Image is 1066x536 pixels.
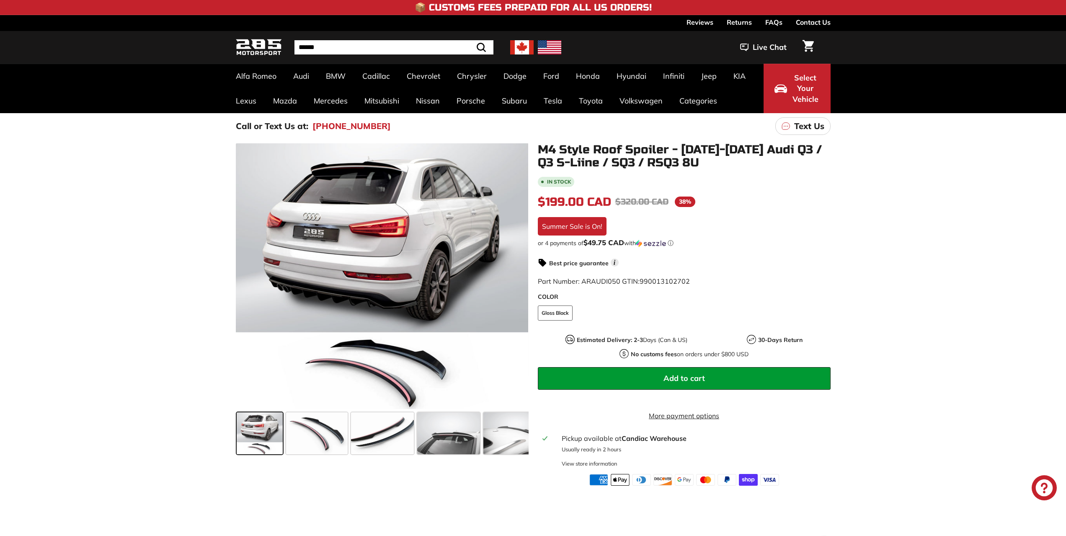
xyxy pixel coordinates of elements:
a: More payment options [538,411,831,421]
a: Lexus [227,88,265,113]
a: Subaru [493,88,535,113]
img: apple_pay [611,474,630,486]
a: Porsche [448,88,493,113]
a: Hyundai [608,64,655,88]
img: visa [760,474,779,486]
a: Ford [535,64,568,88]
a: Cart [798,33,819,62]
img: shopify_pay [739,474,758,486]
strong: Candiac Warehouse [622,434,687,443]
img: Logo_285_Motorsport_areodynamics_components [236,38,282,57]
img: google_pay [675,474,694,486]
img: Sezzle [636,240,666,247]
strong: 30-Days Return [758,336,803,344]
span: 990013102702 [640,277,690,285]
p: Text Us [794,120,824,132]
b: In stock [547,179,571,184]
a: Tesla [535,88,570,113]
a: Cadillac [354,64,398,88]
a: Honda [568,64,608,88]
a: KIA [725,64,754,88]
p: Days (Can & US) [577,336,687,344]
h4: 📦 Customs Fees Prepaid for All US Orders! [415,3,652,13]
a: Jeep [693,64,725,88]
img: diners_club [632,474,651,486]
strong: Estimated Delivery: 2-3 [577,336,643,344]
img: paypal [718,474,736,486]
span: $199.00 CAD [538,195,611,209]
a: FAQs [765,15,782,29]
span: i [611,259,619,267]
a: Mercedes [305,88,356,113]
a: Chevrolet [398,64,449,88]
a: [PHONE_NUMBER] [312,120,391,132]
button: Live Chat [729,37,798,58]
img: discover [653,474,672,486]
a: Returns [727,15,752,29]
div: or 4 payments of with [538,239,831,247]
a: Toyota [570,88,611,113]
p: Call or Text Us at: [236,120,308,132]
p: Usually ready in 2 hours [562,445,825,453]
strong: Best price guarantee [549,259,609,267]
p: on orders under $800 USD [631,350,749,359]
div: Pickup available at [562,433,825,443]
a: Mazda [265,88,305,113]
strong: No customs fees [631,350,677,358]
span: Select Your Vehicle [791,73,820,105]
a: Categories [671,88,725,113]
inbox-online-store-chat: Shopify online store chat [1029,475,1059,502]
span: Add to cart [663,373,705,383]
a: BMW [317,64,354,88]
a: Nissan [408,88,448,113]
a: Mitsubishi [356,88,408,113]
label: COLOR [538,293,831,301]
button: Add to cart [538,367,831,390]
span: $320.00 CAD [615,197,669,207]
a: Audi [285,64,317,88]
a: Infiniti [655,64,693,88]
a: Dodge [495,64,535,88]
a: Alfa Romeo [227,64,285,88]
a: Contact Us [796,15,831,29]
a: Text Us [775,117,831,135]
div: Summer Sale is On! [538,217,607,236]
a: Reviews [687,15,713,29]
img: master [696,474,715,486]
a: Volkswagen [611,88,671,113]
img: american_express [589,474,608,486]
div: or 4 payments of$49.75 CADwithSezzle Click to learn more about Sezzle [538,239,831,247]
span: Part Number: ARAUDI050 GTIN: [538,277,690,285]
h1: M4 Style Roof Spoiler - [DATE]-[DATE] Audi Q3 / Q3 S-Liine / SQ3 / RSQ3 8U [538,143,831,169]
input: Search [294,40,493,54]
div: View store information [562,460,617,468]
button: Select Your Vehicle [764,64,831,113]
span: 38% [675,197,695,207]
a: Chrysler [449,64,495,88]
span: $49.75 CAD [583,238,624,247]
span: Live Chat [753,42,787,53]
